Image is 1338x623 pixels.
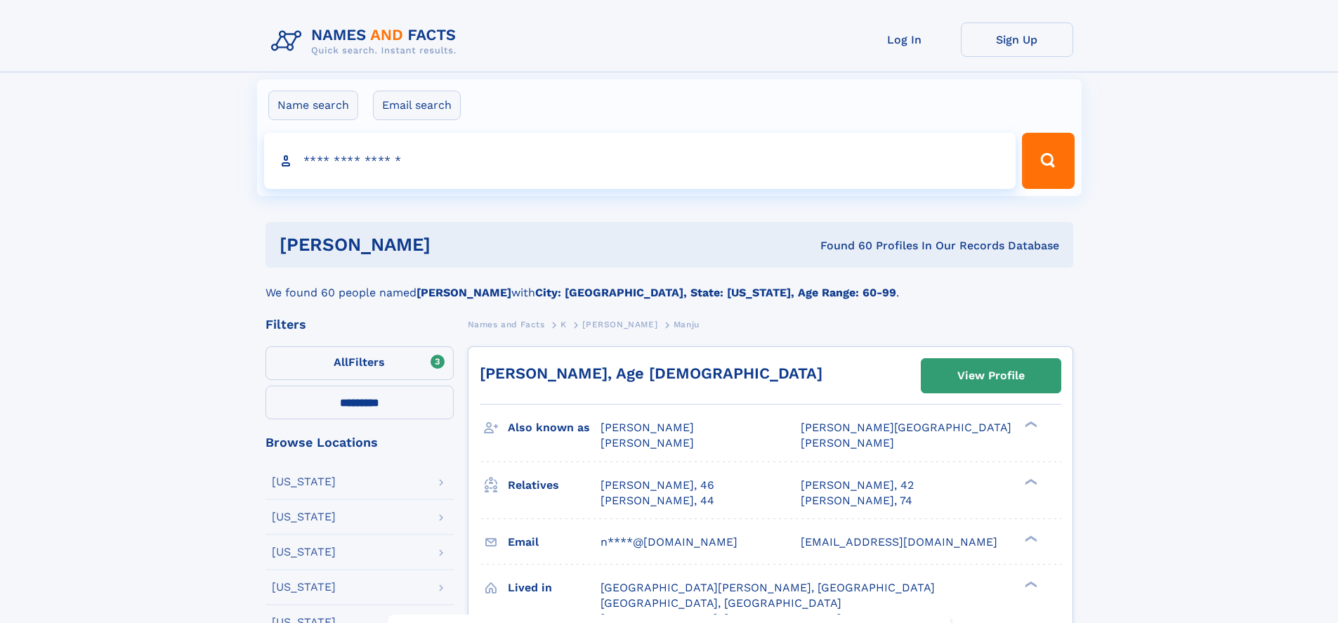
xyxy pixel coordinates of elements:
[480,365,822,382] a: [PERSON_NAME], Age [DEMOGRAPHIC_DATA]
[801,493,912,509] a: [PERSON_NAME], 74
[560,320,567,329] span: K
[1022,133,1074,189] button: Search Button
[268,91,358,120] label: Name search
[625,238,1059,254] div: Found 60 Profiles In Our Records Database
[1021,420,1038,429] div: ❯
[582,315,657,333] a: [PERSON_NAME]
[674,320,700,329] span: Manju
[508,473,601,497] h3: Relatives
[265,268,1073,301] div: We found 60 people named with .
[265,22,468,60] img: Logo Names and Facts
[601,421,694,434] span: [PERSON_NAME]
[848,22,961,57] a: Log In
[508,576,601,600] h3: Lived in
[601,436,694,450] span: [PERSON_NAME]
[265,318,454,331] div: Filters
[1021,534,1038,543] div: ❯
[601,596,841,610] span: [GEOGRAPHIC_DATA], [GEOGRAPHIC_DATA]
[535,286,896,299] b: City: [GEOGRAPHIC_DATA], State: [US_STATE], Age Range: 60-99
[272,582,336,593] div: [US_STATE]
[582,320,657,329] span: [PERSON_NAME]
[272,511,336,523] div: [US_STATE]
[508,416,601,440] h3: Also known as
[957,360,1025,392] div: View Profile
[601,478,714,493] a: [PERSON_NAME], 46
[264,133,1016,189] input: search input
[801,535,997,549] span: [EMAIL_ADDRESS][DOMAIN_NAME]
[280,236,626,254] h1: [PERSON_NAME]
[601,493,714,509] a: [PERSON_NAME], 44
[1021,477,1038,486] div: ❯
[801,436,894,450] span: [PERSON_NAME]
[265,436,454,449] div: Browse Locations
[601,581,935,594] span: [GEOGRAPHIC_DATA][PERSON_NAME], [GEOGRAPHIC_DATA]
[1021,579,1038,589] div: ❯
[961,22,1073,57] a: Sign Up
[468,315,545,333] a: Names and Facts
[334,355,348,369] span: All
[801,478,914,493] a: [PERSON_NAME], 42
[373,91,461,120] label: Email search
[272,476,336,487] div: [US_STATE]
[272,546,336,558] div: [US_STATE]
[921,359,1061,393] a: View Profile
[801,421,1011,434] span: [PERSON_NAME][GEOGRAPHIC_DATA]
[417,286,511,299] b: [PERSON_NAME]
[508,530,601,554] h3: Email
[560,315,567,333] a: K
[265,346,454,380] label: Filters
